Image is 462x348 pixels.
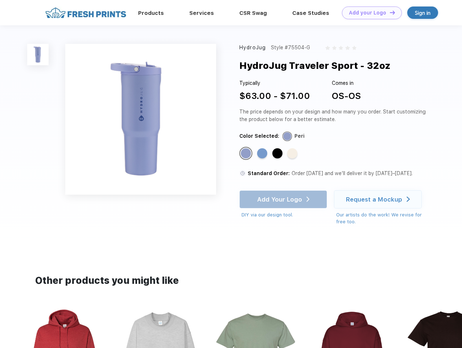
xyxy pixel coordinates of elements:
[248,170,290,176] span: Standard Order:
[292,170,413,176] span: Order [DATE] and we’ll deliver it by [DATE]–[DATE].
[349,10,386,16] div: Add your Logo
[239,132,279,140] div: Color Selected:
[294,132,305,140] div: Peri
[407,7,438,19] a: Sign in
[43,7,128,19] img: fo%20logo%202.webp
[239,170,246,177] img: standard order
[239,90,310,103] div: $63.00 - $71.00
[352,46,356,50] img: gray_star.svg
[242,211,327,219] div: DIY via our design tool.
[271,44,310,51] div: Style #75504-G
[325,46,330,50] img: gray_star.svg
[239,44,266,51] div: HydroJug
[65,44,216,195] img: func=resize&h=640
[332,46,337,50] img: gray_star.svg
[239,79,310,87] div: Typically
[272,148,282,158] div: Black
[339,46,343,50] img: gray_star.svg
[407,196,410,202] img: white arrow
[345,46,350,50] img: gray_star.svg
[336,211,429,225] div: Our artists do the work! We revise for free too.
[332,79,361,87] div: Comes in
[257,148,267,158] div: Light Blue
[35,274,426,288] div: Other products you might like
[287,148,297,158] div: Cream
[241,148,251,158] div: Peri
[390,11,395,14] img: DT
[346,196,402,203] div: Request a Mockup
[239,108,429,123] div: The price depends on your design and how many you order. Start customizing the product below for ...
[415,9,430,17] div: Sign in
[138,10,164,16] a: Products
[332,90,361,103] div: OS-OS
[27,44,49,65] img: func=resize&h=100
[239,59,391,72] div: HydroJug Traveler Sport - 32oz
